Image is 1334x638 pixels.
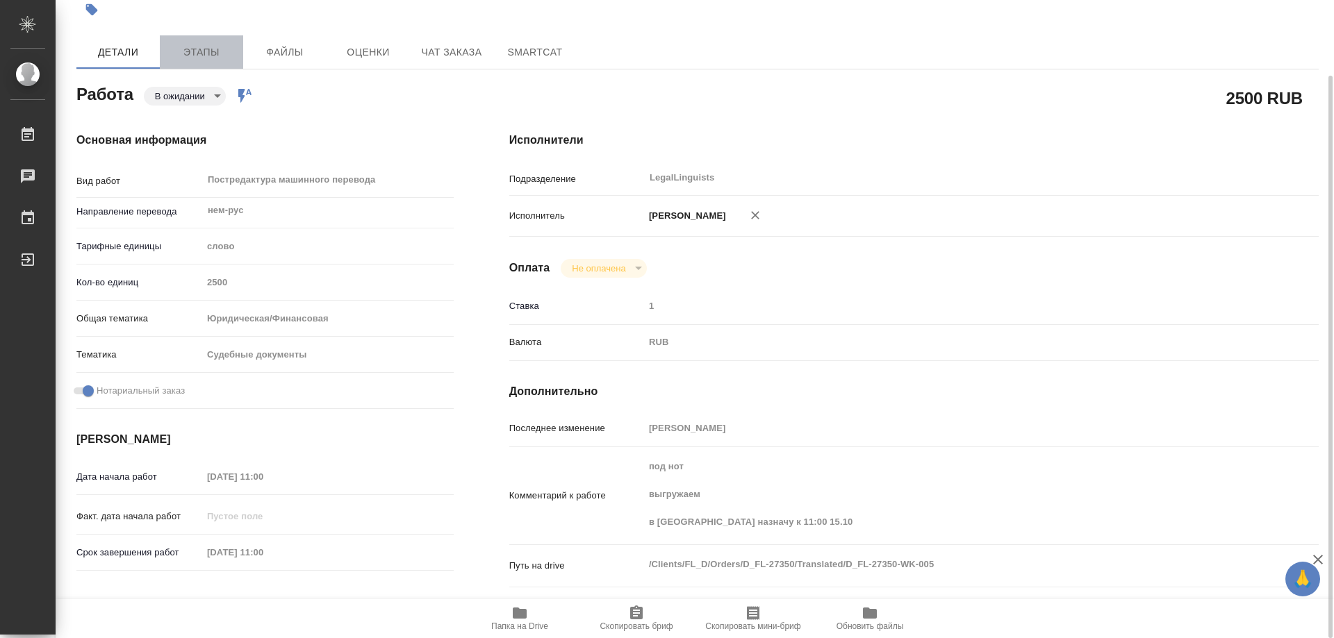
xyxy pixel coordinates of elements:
[76,276,202,289] p: Кол-во единиц
[144,87,226,106] div: В ожидании
[837,621,904,631] span: Обновить файлы
[812,599,928,638] button: Обновить файлы
[509,172,644,186] p: Подразделение
[509,335,644,349] p: Валюта
[644,455,1251,534] textarea: под нот выгружаем в [GEOGRAPHIC_DATA] назначу к 11:00 15.10
[76,312,202,326] p: Общая тематика
[202,272,454,292] input: Пустое поле
[1226,86,1303,110] h2: 2500 RUB
[76,174,202,188] p: Вид работ
[76,510,202,523] p: Факт. дата начала работ
[644,296,1251,316] input: Пустое поле
[335,44,402,61] span: Оценки
[1285,562,1320,596] button: 🙏
[695,599,812,638] button: Скопировать мини-бриф
[644,553,1251,576] textarea: /Clients/FL_D/Orders/D_FL-27350/Translated/D_FL-27350-WK-005
[168,44,235,61] span: Этапы
[705,621,800,631] span: Скопировать мини-бриф
[509,383,1319,400] h4: Дополнительно
[740,200,771,230] button: Удалить исполнителя
[252,44,318,61] span: Файлы
[202,343,454,367] div: Судебные документы
[509,299,644,313] p: Ставка
[76,431,454,448] h4: [PERSON_NAME]
[76,205,202,219] p: Направление перевода
[76,470,202,484] p: Дата начала работ
[76,132,454,149] h4: Основная информация
[76,348,202,362] p: Тематика
[491,621,548,631] span: Папка на Drive
[97,384,185,398] span: Нотариальный заказ
[202,467,324,487] input: Пустое поле
[561,259,646,278] div: В ожидании
[151,90,209,102] button: В ожидании
[509,132,1319,149] h4: Исполнители
[1291,564,1315,594] span: 🙏
[502,44,568,61] span: SmartCat
[509,489,644,503] p: Комментарий к работе
[644,330,1251,354] div: RUB
[600,621,673,631] span: Скопировать бриф
[578,599,695,638] button: Скопировать бриф
[568,262,629,274] button: Не оплачена
[202,542,324,562] input: Пустое поле
[202,235,454,258] div: слово
[644,418,1251,438] input: Пустое поле
[85,44,151,61] span: Детали
[509,421,644,435] p: Последнее изменение
[461,599,578,638] button: Папка на Drive
[76,81,133,106] h2: Работа
[509,559,644,573] p: Путь на drive
[202,506,324,526] input: Пустое поле
[509,209,644,223] p: Исполнитель
[644,209,726,223] p: [PERSON_NAME]
[76,546,202,560] p: Срок завершения работ
[418,44,485,61] span: Чат заказа
[202,596,324,616] input: Пустое поле
[509,260,550,276] h4: Оплата
[76,240,202,253] p: Тарифные единицы
[202,307,454,330] div: Юридическая/Финансовая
